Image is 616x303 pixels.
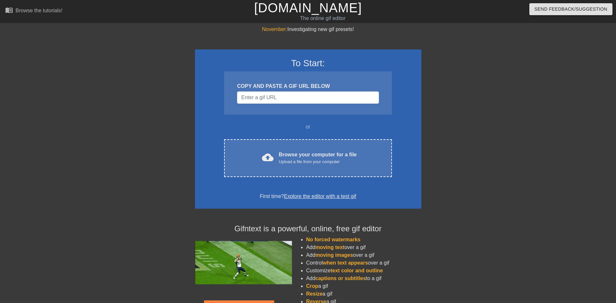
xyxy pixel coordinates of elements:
[16,8,62,13] div: Browse the tutorials!
[315,252,353,258] span: moving images
[195,224,421,234] h4: Gifntext is a powerful, online, free gif editor
[306,267,421,275] li: Customize
[315,245,344,250] span: moving text
[195,26,421,33] div: Investigating new gif presets!
[306,283,318,289] span: Crop
[306,251,421,259] li: Add over a gif
[279,151,357,165] div: Browse your computer for a file
[209,15,437,22] div: The online gif editor
[262,151,274,163] span: cloud_upload
[237,82,379,90] div: COPY AND PASTE A GIF URL BELOW
[306,259,421,267] li: Control over a gif
[315,276,366,281] span: captions or subtitles
[323,260,368,266] span: when text appears
[284,193,356,199] a: Explore the editor with a test gif
[203,193,413,200] div: First time?
[254,1,362,15] a: [DOMAIN_NAME]
[212,123,405,131] div: or
[306,275,421,282] li: Add to a gif
[306,244,421,251] li: Add over a gif
[262,26,287,32] span: November:
[5,6,13,14] span: menu_book
[195,241,292,284] img: football_small.gif
[306,282,421,290] li: a gif
[5,6,62,16] a: Browse the tutorials!
[237,91,379,104] input: Username
[535,5,607,13] span: Send Feedback/Suggestion
[529,3,612,15] button: Send Feedback/Suggestion
[203,58,413,69] h3: To Start:
[306,237,361,242] span: No forced watermarks
[279,159,357,165] div: Upload a file from your computer
[330,268,383,273] span: text color and outline
[306,291,323,297] span: Resize
[306,290,421,298] li: a gif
